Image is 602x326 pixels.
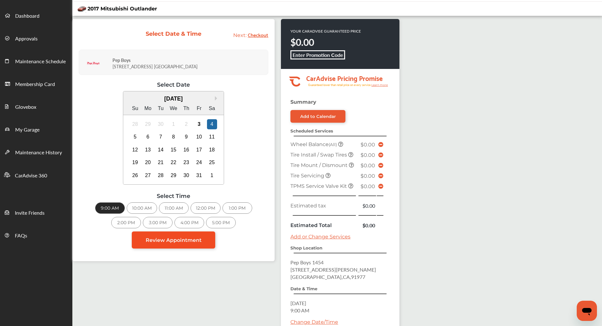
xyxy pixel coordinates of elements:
span: 9:00 AM [290,307,309,314]
tspan: CarAdvise Pricing Promise [306,72,383,83]
div: Select Date & Time [145,30,202,37]
div: Choose Saturday, October 25th, 2025 [207,157,217,168]
div: Choose Monday, October 6th, 2025 [143,132,153,142]
a: Membership Card [0,72,72,95]
span: $0.00 [361,152,375,158]
span: [STREET_ADDRESS][PERSON_NAME] [290,266,376,273]
div: Choose Thursday, October 16th, 2025 [181,145,192,155]
div: [DATE] [123,95,224,102]
div: Not available Monday, September 29th, 2025 [143,119,153,129]
div: Not available Thursday, October 2nd, 2025 [181,119,192,129]
span: My Garage [15,126,40,134]
div: Select Date [79,81,268,88]
img: mobile_3063_st0640_046.jpg [77,5,87,13]
a: Approvals [0,27,72,49]
div: We [168,103,179,114]
span: Pep Boys 1454 [290,259,324,266]
div: Choose Wednesday, October 22nd, 2025 [168,157,179,168]
div: 1:00 PM [222,202,252,214]
div: 5:00 PM [206,217,236,228]
span: Dashboard [15,12,40,20]
div: Tu [156,103,166,114]
div: Choose Saturday, November 1st, 2025 [207,170,217,181]
span: Maintenance Schedule [15,58,66,66]
div: Choose Thursday, October 23rd, 2025 [181,157,192,168]
a: Add or Change Services [290,234,350,240]
div: Choose Tuesday, October 28th, 2025 [156,170,166,181]
a: Add to Calendar [290,110,345,123]
span: Wheel Balance [290,141,338,147]
div: Su [130,103,140,114]
div: Choose Tuesday, October 14th, 2025 [156,145,166,155]
span: Tire Mount / Dismount [290,162,349,168]
p: YOUR CARADVISE GUARANTEED PRICE [290,28,361,34]
div: Add to Calendar [300,114,336,119]
div: Choose Thursday, October 30th, 2025 [181,170,192,181]
div: Not available Wednesday, October 1st, 2025 [168,119,179,129]
div: Choose Monday, October 20th, 2025 [143,157,153,168]
td: Estimated Total [289,220,358,231]
a: Review Appointment [132,231,215,249]
td: Estimated tax [289,200,358,211]
div: Choose Saturday, October 11th, 2025 [207,132,217,142]
div: Choose Sunday, October 5th, 2025 [130,132,140,142]
div: Choose Tuesday, October 21st, 2025 [156,157,166,168]
a: My Garage [0,118,72,140]
span: $0.00 [361,183,375,189]
div: Not available Sunday, September 28th, 2025 [130,119,140,129]
div: Choose Friday, October 31st, 2025 [194,170,204,181]
div: Choose Saturday, October 18th, 2025 [207,145,217,155]
span: Maintenance History [15,149,62,157]
a: Maintenance Schedule [0,49,72,72]
td: $0.00 [358,200,376,211]
span: Review Appointment [146,237,202,243]
div: Choose Saturday, October 4th, 2025 [207,119,217,129]
div: Choose Sunday, October 12th, 2025 [130,145,140,155]
div: 11:00 AM [159,202,189,214]
span: Glovebox [15,103,36,111]
div: Choose Monday, October 13th, 2025 [143,145,153,155]
tspan: Guaranteed lower than retail price on every service. [308,83,371,87]
div: 10:00 AM [127,202,157,214]
div: [STREET_ADDRESS] [GEOGRAPHIC_DATA] [112,52,266,73]
strong: Pep Boys [112,57,131,63]
span: Tire Install / Swap Tires [290,152,348,158]
span: Approvals [15,35,38,43]
div: Choose Sunday, October 19th, 2025 [130,157,140,168]
strong: $0.00 [290,35,314,49]
div: month 2025-10 [129,118,218,182]
div: 4:00 PM [174,217,204,228]
div: Choose Monday, October 27th, 2025 [143,170,153,181]
a: Dashboard [0,4,72,27]
iframe: Button to launch messaging window [577,301,597,321]
div: Choose Friday, October 10th, 2025 [194,132,204,142]
div: 9:00 AM [95,202,125,214]
a: Next: Checkout [233,32,268,38]
div: 2:00 PM [111,217,141,228]
div: Choose Wednesday, October 15th, 2025 [168,145,179,155]
div: 3:00 PM [143,217,173,228]
span: Checkout [248,30,268,39]
b: Enter Promotion Code [293,51,343,58]
div: Sa [207,103,217,114]
a: Change Date/Time [290,319,338,325]
div: 12:00 PM [191,202,221,214]
span: [GEOGRAPHIC_DATA] , CA , 91977 [290,273,365,280]
div: Choose Wednesday, October 8th, 2025 [168,132,179,142]
small: (All) [329,142,337,147]
a: Glovebox [0,95,72,118]
span: FAQs [15,232,27,240]
div: Choose Tuesday, October 7th, 2025 [156,132,166,142]
span: CarAdvise 360 [15,172,47,180]
td: $0.00 [358,220,376,231]
button: Next Month [215,96,219,101]
strong: Shop Location [290,245,322,250]
div: Mo [143,103,153,114]
span: $0.00 [361,173,375,179]
span: Tire Servicing [290,173,325,179]
span: $0.00 [361,163,375,169]
div: Not available Tuesday, September 30th, 2025 [156,119,166,129]
strong: Summary [290,99,316,105]
img: logo-pepboys.png [87,57,100,70]
div: Choose Sunday, October 26th, 2025 [130,170,140,181]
